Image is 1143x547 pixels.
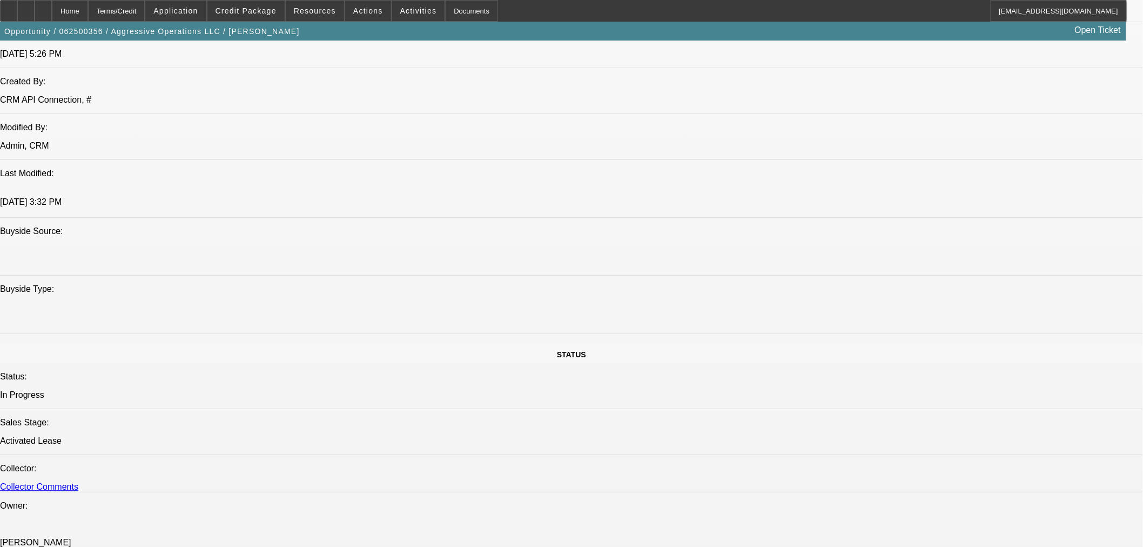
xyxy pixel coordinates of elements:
span: Activities [400,6,437,15]
span: Application [153,6,198,15]
button: Application [145,1,206,21]
span: Opportunity / 062500356 / Aggressive Operations LLC / [PERSON_NAME] [4,27,300,36]
span: STATUS [557,350,586,359]
button: Activities [392,1,445,21]
button: Resources [286,1,344,21]
button: Credit Package [207,1,285,21]
span: Credit Package [216,6,277,15]
span: Resources [294,6,336,15]
span: Actions [353,6,383,15]
button: Actions [345,1,391,21]
a: Open Ticket [1071,21,1125,39]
